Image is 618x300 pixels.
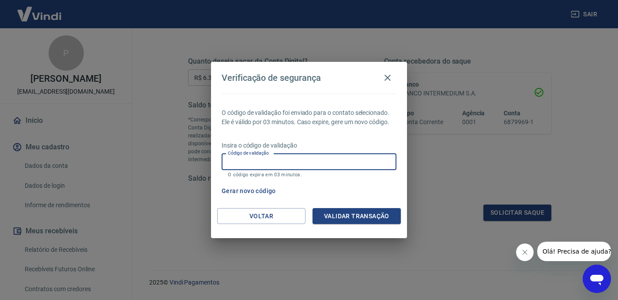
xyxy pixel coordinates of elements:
[222,72,321,83] h4: Verificação de segurança
[222,141,396,150] p: Insira o código de validação
[228,150,269,156] label: Código de validação
[228,172,390,178] p: O código expira em 03 minutos.
[313,208,401,224] button: Validar transação
[516,243,534,261] iframe: Fechar mensagem
[583,265,611,293] iframe: Botão para abrir a janela de mensagens
[5,6,74,13] span: Olá! Precisa de ajuda?
[217,208,305,224] button: Voltar
[537,242,611,261] iframe: Mensagem da empresa
[222,108,396,127] p: O código de validação foi enviado para o contato selecionado. Ele é válido por 03 minutos. Caso e...
[218,183,279,199] button: Gerar novo código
